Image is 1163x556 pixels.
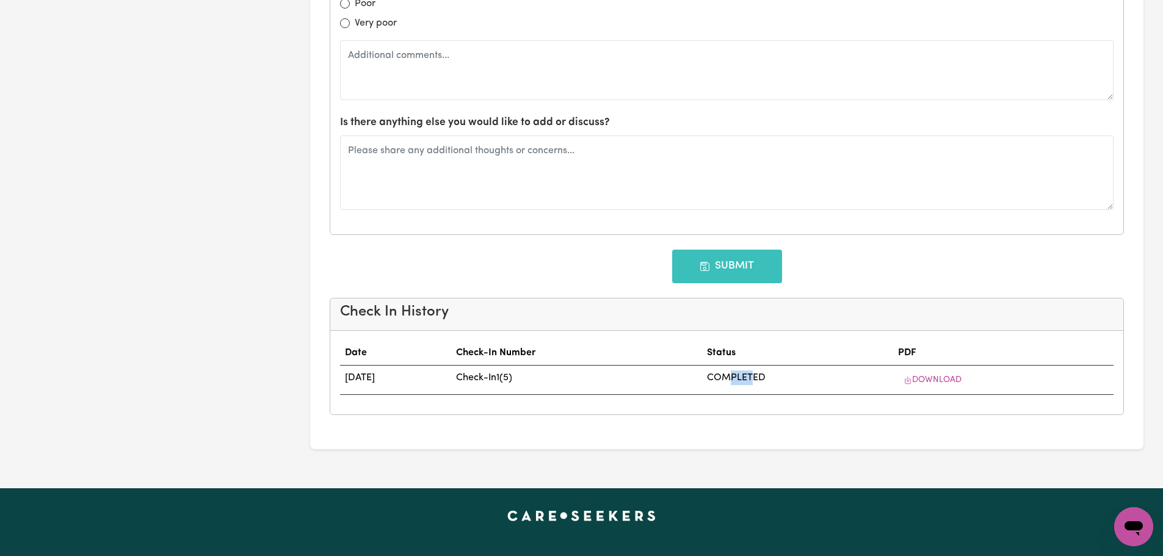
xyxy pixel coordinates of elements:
button: Submit [672,250,782,283]
iframe: Button to launch messaging window [1114,507,1153,546]
th: Date [340,341,451,366]
td: COMPLETED [702,366,893,395]
td: Check-In 1 ( 5 ) [451,366,702,395]
label: Is there anything else you would like to add or discuss? [340,115,610,131]
th: Status [702,341,893,366]
a: Careseekers home page [507,510,656,520]
th: PDF [893,341,1114,366]
td: [DATE] [340,366,451,395]
h4: Check In History [340,303,1114,321]
button: Download [898,370,967,389]
th: Check-In Number [451,341,702,366]
label: Very poor [355,16,397,31]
